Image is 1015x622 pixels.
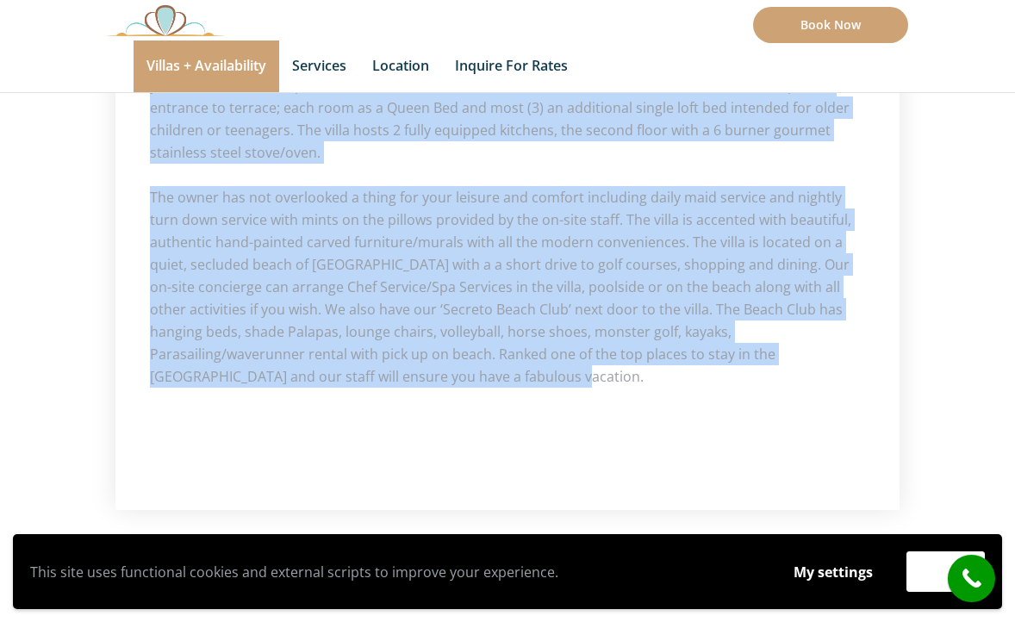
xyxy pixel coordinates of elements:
[30,559,760,585] p: This site uses functional cookies and external scripts to improve your experience.
[442,40,581,92] a: Inquire for Rates
[777,552,889,592] button: My settings
[150,412,420,431] span: More about your private beach front villa:
[948,555,995,602] a: call
[107,4,224,36] img: Awesome Logo
[952,559,991,598] i: call
[753,7,908,43] a: Book Now
[279,40,359,92] a: Services
[906,551,985,592] button: Accept
[134,40,279,92] a: Villas + Availability
[359,40,442,92] a: Location
[150,186,865,388] p: The owner has not overlooked a thing for your leisure and comfort including daily maid service an...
